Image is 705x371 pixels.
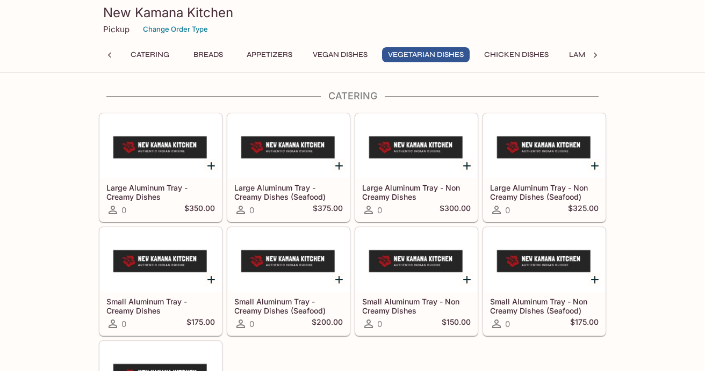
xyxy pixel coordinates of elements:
a: Large Aluminum Tray - Non Creamy Dishes (Seafood)0$325.00 [483,113,606,222]
span: 0 [249,319,254,329]
button: Add Small Aluminum Tray - Non Creamy Dishes [460,273,473,286]
h5: Small Aluminum Tray - Creamy Dishes [106,297,215,315]
a: Small Aluminum Tray - Non Creamy Dishes0$150.00 [355,227,478,336]
div: Small Aluminum Tray - Non Creamy Dishes [356,228,477,292]
h5: Large Aluminum Tray - Non Creamy Dishes [362,183,471,201]
h5: $150.00 [442,317,471,330]
div: Large Aluminum Tray - Non Creamy Dishes [356,114,477,178]
span: 0 [121,319,126,329]
h5: Small Aluminum Tray - Non Creamy Dishes (Seafood) [490,297,599,315]
div: Small Aluminum Tray - Non Creamy Dishes (Seafood) [484,228,605,292]
span: 0 [377,205,382,215]
button: Breads [184,47,232,62]
p: Pickup [103,24,130,34]
a: Large Aluminum Tray - Creamy Dishes (Seafood)0$375.00 [227,113,350,222]
button: Add Small Aluminum Tray - Creamy Dishes (Seafood) [332,273,346,286]
h3: New Kamana Kitchen [103,4,602,21]
h5: $375.00 [313,203,343,216]
span: 0 [249,205,254,215]
div: Large Aluminum Tray - Creamy Dishes (Seafood) [228,114,349,178]
h5: Large Aluminum Tray - Creamy Dishes (Seafood) [234,183,343,201]
a: Large Aluminum Tray - Non Creamy Dishes0$300.00 [355,113,478,222]
button: Add Large Aluminum Tray - Creamy Dishes [204,159,218,172]
a: Large Aluminum Tray - Creamy Dishes0$350.00 [99,113,222,222]
span: 0 [377,319,382,329]
h5: $175.00 [570,317,599,330]
h5: $300.00 [440,203,471,216]
div: Small Aluminum Tray - Creamy Dishes [100,228,221,292]
h5: Small Aluminum Tray - Non Creamy Dishes [362,297,471,315]
button: Chicken Dishes [478,47,555,62]
button: Lamb Dishes [563,47,624,62]
div: Large Aluminum Tray - Non Creamy Dishes (Seafood) [484,114,605,178]
h5: $350.00 [184,203,215,216]
button: Change Order Type [138,21,213,38]
h5: $200.00 [312,317,343,330]
button: Add Small Aluminum Tray - Creamy Dishes [204,273,218,286]
button: Vegan Dishes [307,47,373,62]
span: 0 [121,205,126,215]
h5: Small Aluminum Tray - Creamy Dishes (Seafood) [234,297,343,315]
button: Vegetarian Dishes [382,47,470,62]
a: Small Aluminum Tray - Creamy Dishes (Seafood)0$200.00 [227,227,350,336]
button: Add Large Aluminum Tray - Non Creamy Dishes (Seafood) [588,159,601,172]
button: Catering [125,47,175,62]
h4: Catering [99,90,606,102]
button: Add Large Aluminum Tray - Non Creamy Dishes [460,159,473,172]
a: Small Aluminum Tray - Creamy Dishes0$175.00 [99,227,222,336]
div: Large Aluminum Tray - Creamy Dishes [100,114,221,178]
div: Small Aluminum Tray - Creamy Dishes (Seafood) [228,228,349,292]
h5: Large Aluminum Tray - Creamy Dishes [106,183,215,201]
a: Small Aluminum Tray - Non Creamy Dishes (Seafood)0$175.00 [483,227,606,336]
button: Add Large Aluminum Tray - Creamy Dishes (Seafood) [332,159,346,172]
span: 0 [505,205,510,215]
h5: Large Aluminum Tray - Non Creamy Dishes (Seafood) [490,183,599,201]
button: Appetizers [241,47,298,62]
button: Add Small Aluminum Tray - Non Creamy Dishes (Seafood) [588,273,601,286]
h5: $175.00 [186,317,215,330]
span: 0 [505,319,510,329]
h5: $325.00 [568,203,599,216]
